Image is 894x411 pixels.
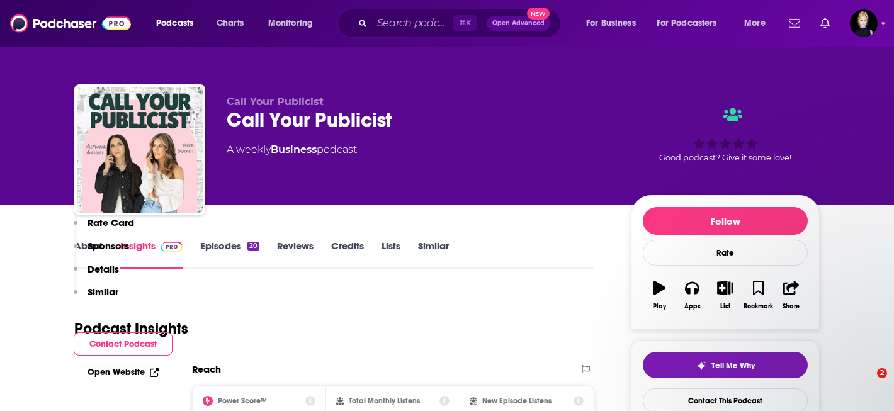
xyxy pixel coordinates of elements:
[850,9,878,37] img: User Profile
[382,240,400,269] a: Lists
[88,263,119,275] p: Details
[259,13,329,33] button: open menu
[851,368,881,398] iframe: Intercom live chat
[331,240,364,269] a: Credits
[227,96,324,108] span: Call Your Publicist
[527,8,550,20] span: New
[77,87,203,213] img: Call Your Publicist
[631,96,820,174] div: Good podcast? Give it some love!
[268,14,313,32] span: Monitoring
[74,263,119,286] button: Details
[657,14,717,32] span: For Podcasters
[208,13,251,33] a: Charts
[88,286,118,298] p: Similar
[643,352,808,378] button: tell me why sparkleTell Me Why
[850,9,878,37] button: Show profile menu
[492,20,545,26] span: Open Advanced
[815,13,835,34] a: Show notifications dropdown
[577,13,652,33] button: open menu
[643,273,676,318] button: Play
[696,361,706,371] img: tell me why sparkle
[349,397,420,405] h2: Total Monthly Listens
[735,13,781,33] button: open menu
[200,240,259,269] a: Episodes20
[784,13,805,34] a: Show notifications dropdown
[88,240,129,252] p: Sponsors
[744,14,766,32] span: More
[277,240,314,269] a: Reviews
[482,397,552,405] h2: New Episode Listens
[453,15,477,31] span: ⌘ K
[271,144,317,155] a: Business
[10,11,131,35] img: Podchaser - Follow, Share and Rate Podcasts
[643,240,808,266] div: Rate
[74,332,173,356] button: Contact Podcast
[643,207,808,235] button: Follow
[349,9,573,38] div: Search podcasts, credits, & more...
[192,363,221,375] h2: Reach
[247,242,259,251] div: 20
[217,14,244,32] span: Charts
[487,16,550,31] button: Open AdvancedNew
[877,368,887,378] span: 2
[418,240,449,269] a: Similar
[218,397,267,405] h2: Power Score™
[648,13,735,33] button: open menu
[586,14,636,32] span: For Business
[227,142,357,157] div: A weekly podcast
[147,13,210,33] button: open menu
[156,14,193,32] span: Podcasts
[850,9,878,37] span: Logged in as Passell
[88,367,159,378] a: Open Website
[74,240,129,263] button: Sponsors
[372,13,453,33] input: Search podcasts, credits, & more...
[711,361,755,371] span: Tell Me Why
[74,286,118,309] button: Similar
